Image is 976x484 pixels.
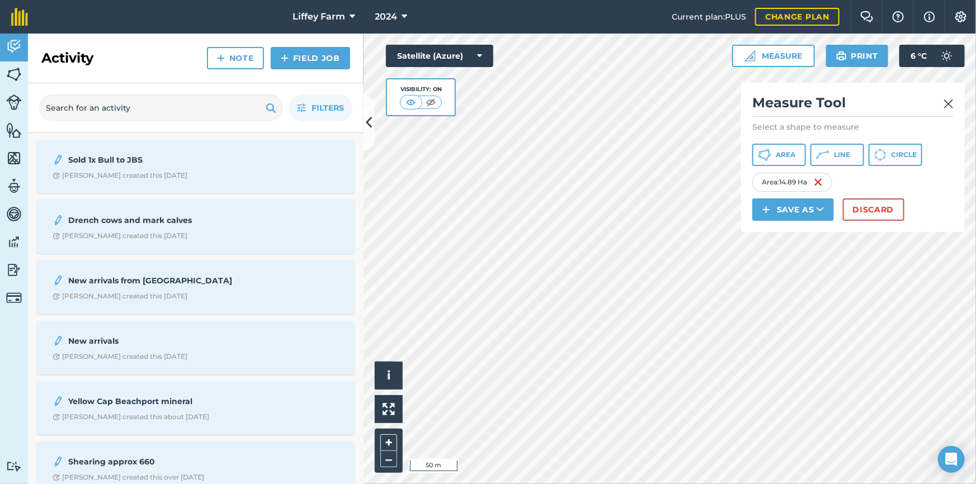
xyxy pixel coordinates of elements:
[6,38,22,55] img: svg+xml;base64,PD94bWwgdmVyc2lvbj0iMS4wIiBlbmNvZGluZz0idXRmLTgiPz4KPCEtLSBHZW5lcmF0b3I6IEFkb2JlIE...
[68,335,246,347] strong: New arrivals
[293,10,346,23] span: Liffey Farm
[752,94,954,117] h2: Measure Tool
[375,362,403,390] button: i
[207,47,264,69] a: Note
[68,214,246,226] strong: Drench cows and mark calves
[53,334,64,348] img: svg+xml;base64,PD94bWwgdmVyc2lvbj0iMS4wIiBlbmNvZGluZz0idXRmLTgiPz4KPCEtLSBHZW5lcmF0b3I6IEFkb2JlIE...
[860,11,874,22] img: Two speech bubbles overlapping with the left bubble in the forefront
[53,171,187,180] div: [PERSON_NAME] created this [DATE]
[776,150,795,159] span: Area
[53,292,187,301] div: [PERSON_NAME] created this [DATE]
[6,150,22,167] img: svg+xml;base64,PHN2ZyB4bWxucz0iaHR0cDovL3d3dy53My5vcmcvMjAwMC9zdmciIHdpZHRoPSI1NiIgaGVpZ2h0PSI2MC...
[217,51,225,65] img: svg+xml;base64,PHN2ZyB4bWxucz0iaHR0cDovL3d3dy53My5vcmcvMjAwMC9zdmciIHdpZHRoPSIxNCIgaGVpZ2h0PSIyNC...
[266,101,276,115] img: svg+xml;base64,PHN2ZyB4bWxucz0iaHR0cDovL3d3dy53My5vcmcvMjAwMC9zdmciIHdpZHRoPSIxOSIgaGVpZ2h0PSIyNC...
[53,153,64,167] img: svg+xml;base64,PD94bWwgdmVyc2lvbj0iMS4wIiBlbmNvZGluZz0idXRmLTgiPz4KPCEtLSBHZW5lcmF0b3I6IEFkb2JlIE...
[424,97,438,108] img: svg+xml;base64,PHN2ZyB4bWxucz0iaHR0cDovL3d3dy53My5vcmcvMjAwMC9zdmciIHdpZHRoPSI1MCIgaGVpZ2h0PSI0MC...
[6,66,22,83] img: svg+xml;base64,PHN2ZyB4bWxucz0iaHR0cDovL3d3dy53My5vcmcvMjAwMC9zdmciIHdpZHRoPSI1NiIgaGVpZ2h0PSI2MC...
[53,395,64,408] img: svg+xml;base64,PD94bWwgdmVyc2lvbj0iMS4wIiBlbmNvZGluZz0idXRmLTgiPz4KPCEtLSBHZW5lcmF0b3I6IEFkb2JlIE...
[53,352,187,361] div: [PERSON_NAME] created this [DATE]
[380,451,397,467] button: –
[752,121,954,132] p: Select a shape to measure
[843,198,904,221] button: Discard
[6,178,22,194] img: svg+xml;base64,PD94bWwgdmVyc2lvbj0iMS4wIiBlbmNvZGluZz0idXRmLTgiPz4KPCEtLSBHZW5lcmF0b3I6IEFkb2JlIE...
[944,97,954,111] img: svg+xml;base64,PHN2ZyB4bWxucz0iaHR0cDovL3d3dy53My5vcmcvMjAwMC9zdmciIHdpZHRoPSIyMiIgaGVpZ2h0PSIzMC...
[53,213,64,227] img: svg+xml;base64,PD94bWwgdmVyc2lvbj0iMS4wIiBlbmNvZGluZz0idXRmLTgiPz4KPCEtLSBHZW5lcmF0b3I6IEFkb2JlIE...
[281,51,289,65] img: svg+xml;base64,PHN2ZyB4bWxucz0iaHR0cDovL3d3dy53My5vcmcvMjAwMC9zdmciIHdpZHRoPSIxNCIgaGVpZ2h0PSIyNC...
[53,274,64,287] img: svg+xml;base64,PD94bWwgdmVyc2lvbj0iMS4wIiBlbmNvZGluZz0idXRmLTgiPz4KPCEtLSBHZW5lcmF0b3I6IEFkb2JlIE...
[899,45,965,67] button: 6 °C
[53,412,209,421] div: [PERSON_NAME] created this about [DATE]
[938,446,965,473] div: Open Intercom Messenger
[53,353,60,360] img: Clock with arrow pointing clockwise
[375,10,398,23] span: 2024
[810,144,864,166] button: Line
[936,45,958,67] img: svg+xml;base64,PD94bWwgdmVyc2lvbj0iMS4wIiBlbmNvZGluZz0idXRmLTgiPz4KPCEtLSBHZW5lcmF0b3I6IEFkb2JlIE...
[39,94,283,121] input: Search for an activity
[53,473,204,482] div: [PERSON_NAME] created this over [DATE]
[387,368,390,382] span: i
[892,11,905,22] img: A question mark icon
[6,290,22,306] img: svg+xml;base64,PD94bWwgdmVyc2lvbj0iMS4wIiBlbmNvZGluZz0idXRmLTgiPz4KPCEtLSBHZW5lcmF0b3I6IEFkb2JlIE...
[41,49,93,67] h2: Activity
[6,206,22,222] img: svg+xml;base64,PD94bWwgdmVyc2lvbj0iMS4wIiBlbmNvZGluZz0idXRmLTgiPz4KPCEtLSBHZW5lcmF0b3I6IEFkb2JlIE...
[383,403,395,415] img: Four arrows, one pointing top left, one top right, one bottom right and the last bottom left
[826,45,889,67] button: Print
[752,198,834,221] button: Save as
[672,11,746,23] span: Current plan : PLUS
[732,45,815,67] button: Measure
[6,234,22,250] img: svg+xml;base64,PD94bWwgdmVyc2lvbj0iMS4wIiBlbmNvZGluZz0idXRmLTgiPz4KPCEtLSBHZW5lcmF0b3I6IEFkb2JlIE...
[814,175,823,189] img: svg+xml;base64,PHN2ZyB4bWxucz0iaHR0cDovL3d3dy53My5vcmcvMjAwMC9zdmciIHdpZHRoPSIxNiIgaGVpZ2h0PSIyNC...
[53,293,60,300] img: Clock with arrow pointing clockwise
[954,11,968,22] img: A cog icon
[53,414,60,421] img: Clock with arrow pointing clockwise
[44,146,348,187] a: Sold 1x Bull to JBSClock with arrow pointing clockwise[PERSON_NAME] created this [DATE]
[44,388,348,428] a: Yellow Cap Beachport mineralClock with arrow pointing clockwise[PERSON_NAME] created this about [...
[11,8,28,26] img: fieldmargin Logo
[53,455,64,468] img: svg+xml;base64,PD94bWwgdmVyc2lvbj0iMS4wIiBlbmNvZGluZz0idXRmLTgiPz4KPCEtLSBHZW5lcmF0b3I6IEFkb2JlIE...
[836,49,847,63] img: svg+xml;base64,PHN2ZyB4bWxucz0iaHR0cDovL3d3dy53My5vcmcvMjAwMC9zdmciIHdpZHRoPSIxOSIgaGVpZ2h0PSIyNC...
[380,434,397,451] button: +
[68,154,246,166] strong: Sold 1x Bull to JBS
[53,474,60,481] img: Clock with arrow pointing clockwise
[271,47,350,69] a: Field Job
[6,94,22,110] img: svg+xml;base64,PD94bWwgdmVyc2lvbj0iMS4wIiBlbmNvZGluZz0idXRmLTgiPz4KPCEtLSBHZW5lcmF0b3I6IEFkb2JlIE...
[386,45,493,67] button: Satellite (Azure)
[289,94,352,121] button: Filters
[6,461,22,472] img: svg+xml;base64,PD94bWwgdmVyc2lvbj0iMS4wIiBlbmNvZGluZz0idXRmLTgiPz4KPCEtLSBHZW5lcmF0b3I6IEFkb2JlIE...
[6,122,22,139] img: svg+xml;base64,PHN2ZyB4bWxucz0iaHR0cDovL3d3dy53My5vcmcvMjAwMC9zdmciIHdpZHRoPSI1NiIgaGVpZ2h0PSI2MC...
[44,267,348,307] a: New arrivals from [GEOGRAPHIC_DATA]Clock with arrow pointing clockwise[PERSON_NAME] created this ...
[53,172,60,179] img: Clock with arrow pointing clockwise
[752,173,832,192] div: Area : 14.89 Ha
[755,8,840,26] a: Change plan
[744,50,756,61] img: Ruler icon
[834,150,850,159] span: Line
[762,203,770,216] img: svg+xml;base64,PHN2ZyB4bWxucz0iaHR0cDovL3d3dy53My5vcmcvMjAwMC9zdmciIHdpZHRoPSIxNCIgaGVpZ2h0PSIyNC...
[44,207,348,247] a: Drench cows and mark calvesClock with arrow pointing clockwise[PERSON_NAME] created this [DATE]
[924,10,935,23] img: svg+xml;base64,PHN2ZyB4bWxucz0iaHR0cDovL3d3dy53My5vcmcvMjAwMC9zdmciIHdpZHRoPSIxNyIgaGVpZ2h0PSIxNy...
[53,231,187,240] div: [PERSON_NAME] created this [DATE]
[869,144,922,166] button: Circle
[404,97,418,108] img: svg+xml;base64,PHN2ZyB4bWxucz0iaHR0cDovL3d3dy53My5vcmcvMjAwMC9zdmciIHdpZHRoPSI1MCIgaGVpZ2h0PSI0MC...
[6,262,22,278] img: svg+xml;base64,PD94bWwgdmVyc2lvbj0iMS4wIiBlbmNvZGluZz0idXRmLTgiPz4KPCEtLSBHZW5lcmF0b3I6IEFkb2JlIE...
[68,455,246,468] strong: Shearing approx 660
[911,45,927,67] span: 6 ° C
[752,144,806,166] button: Area
[53,232,60,240] img: Clock with arrow pointing clockwise
[44,328,348,368] a: New arrivalsClock with arrow pointing clockwise[PERSON_NAME] created this [DATE]
[891,150,917,159] span: Circle
[312,102,344,114] span: Filters
[68,274,246,287] strong: New arrivals from [GEOGRAPHIC_DATA]
[400,85,442,94] div: Visibility: On
[68,395,246,407] strong: Yellow Cap Beachport mineral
